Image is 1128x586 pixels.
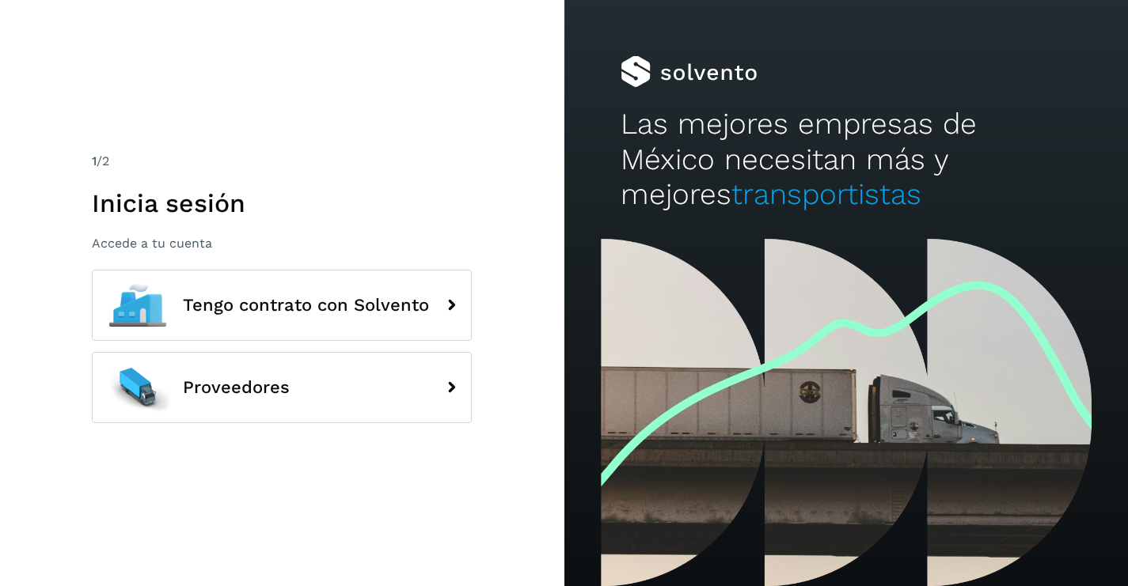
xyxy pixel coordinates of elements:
h2: Las mejores empresas de México necesitan más y mejores [621,107,1072,212]
span: Proveedores [183,378,290,397]
button: Tengo contrato con Solvento [92,270,472,341]
p: Accede a tu cuenta [92,236,472,251]
h1: Inicia sesión [92,188,472,218]
button: Proveedores [92,352,472,423]
span: transportistas [731,177,921,211]
span: 1 [92,153,97,168]
div: /2 [92,152,472,171]
span: Tengo contrato con Solvento [183,296,429,315]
